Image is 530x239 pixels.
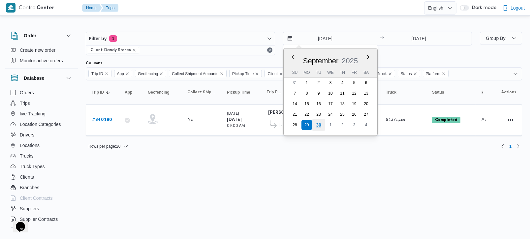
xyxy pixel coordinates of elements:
[301,99,312,109] div: day-15
[313,77,324,88] div: day-2
[82,4,102,12] button: Home
[289,77,372,130] div: month-2025-09
[86,142,131,150] button: Rows per page:20
[290,68,300,77] div: Su
[114,70,132,77] span: App
[20,173,34,181] span: Clients
[8,130,75,140] button: Drivers
[266,90,282,95] span: Trip Points
[380,36,384,41] div: →
[268,110,322,115] b: [PERSON_NAME] العباسية
[514,142,522,150] button: Next page
[86,32,275,45] button: Filter by1 active filters
[24,74,44,82] h3: Database
[8,55,75,66] button: Monitor active orders
[8,98,75,108] button: Trips
[8,193,75,203] button: Client Contracts
[20,131,34,139] span: Drivers
[361,99,371,109] div: day-20
[8,87,75,98] button: Orders
[342,57,358,65] span: 2025
[92,90,104,95] span: Trip ID; Sorted in descending order
[267,70,278,77] span: Client
[386,90,396,95] span: Truck
[303,57,338,65] span: September
[187,90,215,95] span: Collect Shipment Amounts
[20,215,58,223] span: Supplier Contracts
[398,70,420,77] span: Status
[5,87,78,230] div: Database
[8,119,75,130] button: Location Categories
[337,120,348,130] div: day-2
[8,45,75,55] button: Create new order
[227,118,242,122] b: [DATE]
[20,57,63,65] span: Monitor active orders
[349,68,359,77] div: Fr
[125,90,132,95] span: App
[312,119,325,131] div: day-30
[20,120,61,128] span: Location Categories
[442,72,446,76] button: Remove Platform from selection in this group
[105,90,110,95] svg: Sorted in descending order
[89,35,107,43] span: Filter by
[20,152,33,160] span: Trucks
[313,88,324,99] div: day-9
[92,116,112,124] a: #340190
[349,99,359,109] div: day-19
[8,182,75,193] button: Branches
[480,32,522,45] button: Group By
[265,70,286,77] span: Client
[313,109,324,120] div: day-23
[469,5,497,11] span: Dark mode
[135,70,166,77] span: Geofencing
[132,48,136,52] button: remove selected entity
[505,115,516,125] button: Actions
[361,88,371,99] div: day-13
[301,88,312,99] div: day-8
[501,90,516,95] span: Actions
[122,87,139,98] button: App
[507,142,514,150] button: Page 1 of 1
[187,117,194,123] div: No
[20,184,39,192] span: Branches
[8,172,75,182] button: Clients
[301,109,312,120] div: day-22
[24,32,36,40] h3: Order
[435,118,457,122] b: Completed
[426,70,441,77] span: Platform
[7,213,28,232] iframe: chat widget
[20,110,46,118] span: live Tracking
[290,109,300,120] div: day-21
[6,3,16,13] img: X8yXhbKr1z7QwAAAABJRU5ErkJggg==
[279,72,283,76] button: Remove Client from selection in this group
[290,54,296,60] button: Previous Month
[88,47,139,53] span: Client: Dandy Stores
[432,90,444,95] span: Status
[105,72,109,76] button: Remove Trip ID from selection in this group
[20,205,39,213] span: Suppliers
[500,1,527,15] button: Logout
[255,72,259,76] button: Remove Pickup Time from selection in this group
[301,68,312,77] div: Mo
[20,194,53,202] span: Client Contracts
[341,56,358,65] div: Button. Open the year selector. 2025 is currently selected.
[11,32,73,40] button: Order
[109,35,117,42] span: 1 active filters
[479,87,486,98] button: Platform
[349,88,359,99] div: day-12
[313,99,324,109] div: day-16
[20,226,36,234] span: Devices
[169,70,227,77] span: Collect Shipment Amounts
[361,120,371,130] div: day-4
[325,120,336,130] div: day-1
[220,72,224,76] button: Remove Collect Shipment Amounts from selection in this group
[413,72,417,76] button: Remove Status from selection in this group
[313,68,324,77] div: Tu
[37,6,54,11] b: Center
[227,124,245,128] small: 09:00 AM
[386,118,405,122] span: قفب9137
[8,224,75,235] button: Devices
[301,77,312,88] div: day-1
[278,122,280,130] span: قسم شبرا
[266,46,274,54] button: Remove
